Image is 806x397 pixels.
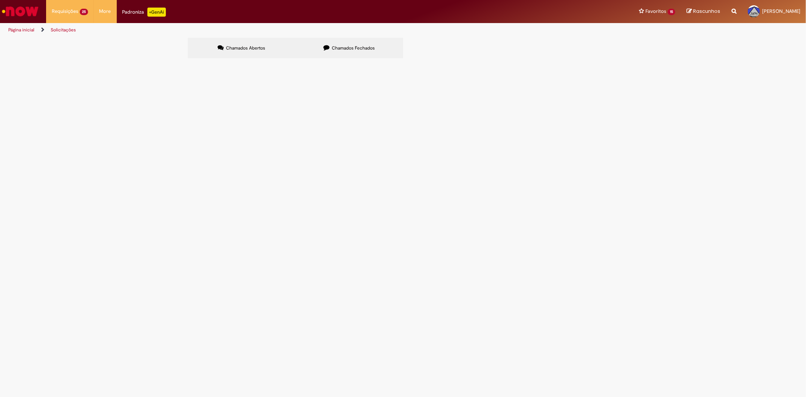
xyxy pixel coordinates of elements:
div: Padroniza [122,8,166,17]
span: Rascunhos [693,8,720,15]
span: Chamados Fechados [332,45,375,51]
span: Requisições [52,8,78,15]
img: ServiceNow [1,4,40,19]
ul: Trilhas de página [6,23,532,37]
a: Solicitações [51,27,76,33]
span: More [99,8,111,15]
a: Página inicial [8,27,34,33]
span: [PERSON_NAME] [762,8,800,14]
span: Chamados Abertos [226,45,265,51]
span: 15 [668,9,675,15]
span: 25 [80,9,88,15]
p: +GenAi [147,8,166,17]
a: Rascunhos [687,8,720,15]
span: Favoritos [645,8,666,15]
